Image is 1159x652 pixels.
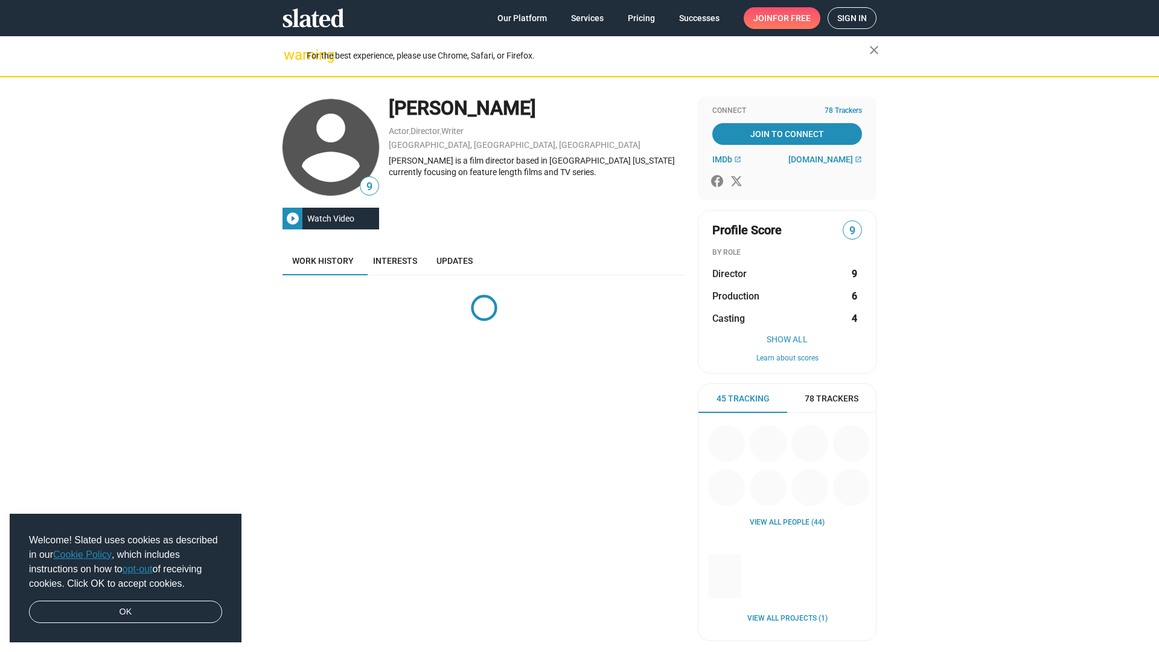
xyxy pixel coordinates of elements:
[712,222,782,238] span: Profile Score
[488,7,557,29] a: Our Platform
[712,354,862,363] button: Learn about scores
[712,248,862,258] div: BY ROLE
[753,7,811,29] span: Join
[788,155,853,164] span: [DOMAIN_NAME]
[852,312,857,325] strong: 4
[805,393,858,404] span: 78 Trackers
[441,126,464,136] a: Writer
[283,246,363,275] a: Work history
[773,7,811,29] span: for free
[53,549,112,560] a: Cookie Policy
[825,106,862,116] span: 78 Trackers
[734,156,741,163] mat-icon: open_in_new
[497,7,547,29] span: Our Platform
[712,312,745,325] span: Casting
[717,393,770,404] span: 45 Tracking
[389,155,686,177] div: [PERSON_NAME] is a film director based in [GEOGRAPHIC_DATA] [US_STATE] currently focusing on feat...
[852,267,857,280] strong: 9
[712,334,862,344] button: Show All
[747,614,828,624] a: View all Projects (1)
[712,290,759,302] span: Production
[436,256,473,266] span: Updates
[712,155,732,164] span: IMDb
[837,8,867,28] span: Sign in
[302,208,359,229] div: Watch Video
[427,246,482,275] a: Updates
[389,95,686,121] div: [PERSON_NAME]
[373,256,417,266] span: Interests
[10,514,241,643] div: cookieconsent
[284,48,298,62] mat-icon: warning
[750,518,825,528] a: View all People (44)
[679,7,720,29] span: Successes
[29,601,222,624] a: dismiss cookie message
[123,564,153,574] a: opt-out
[389,140,640,150] a: [GEOGRAPHIC_DATA], [GEOGRAPHIC_DATA], [GEOGRAPHIC_DATA]
[828,7,876,29] a: Sign in
[712,155,741,164] a: IMDb
[561,7,613,29] a: Services
[360,179,378,195] span: 9
[363,246,427,275] a: Interests
[410,126,440,136] a: Director
[715,123,860,145] span: Join To Connect
[712,106,862,116] div: Connect
[409,129,410,135] span: ,
[852,290,857,302] strong: 6
[440,129,441,135] span: ,
[855,156,862,163] mat-icon: open_in_new
[283,208,379,229] button: Watch Video
[867,43,881,57] mat-icon: close
[744,7,820,29] a: Joinfor free
[843,223,861,239] span: 9
[788,155,862,164] a: [DOMAIN_NAME]
[292,256,354,266] span: Work history
[29,533,222,591] span: Welcome! Slated uses cookies as described in our , which includes instructions on how to of recei...
[628,7,655,29] span: Pricing
[307,48,869,64] div: For the best experience, please use Chrome, Safari, or Firefox.
[712,267,747,280] span: Director
[389,126,409,136] a: Actor
[712,123,862,145] a: Join To Connect
[618,7,665,29] a: Pricing
[571,7,604,29] span: Services
[669,7,729,29] a: Successes
[286,211,300,226] mat-icon: play_circle_filled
